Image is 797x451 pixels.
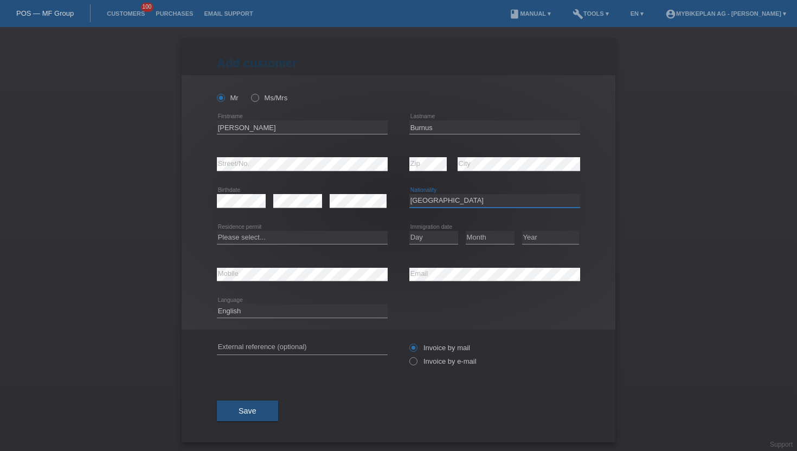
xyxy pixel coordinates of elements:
input: Invoice by e-mail [409,357,416,371]
a: Customers [101,10,150,17]
span: 100 [141,3,154,12]
input: Mr [217,94,224,101]
label: Invoice by mail [409,344,470,352]
a: account_circleMybikeplan AG - [PERSON_NAME] ▾ [660,10,792,17]
button: Save [217,401,278,421]
input: Invoice by mail [409,344,416,357]
h1: Add customer [217,56,580,70]
span: Save [239,407,256,415]
a: Purchases [150,10,198,17]
label: Ms/Mrs [251,94,287,102]
a: buildTools ▾ [567,10,614,17]
a: EN ▾ [625,10,649,17]
a: bookManual ▾ [504,10,556,17]
label: Invoice by e-mail [409,357,477,365]
i: book [509,9,520,20]
a: POS — MF Group [16,9,74,17]
label: Mr [217,94,239,102]
i: account_circle [665,9,676,20]
i: build [573,9,583,20]
a: Support [770,441,793,448]
input: Ms/Mrs [251,94,258,101]
a: Email Support [198,10,258,17]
